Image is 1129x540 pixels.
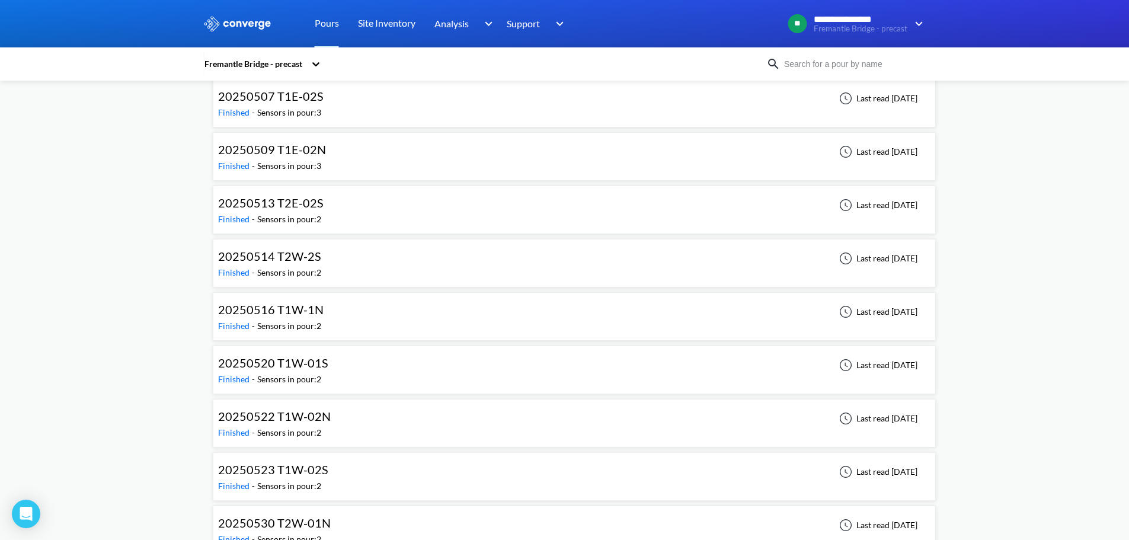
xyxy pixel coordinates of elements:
input: Search for a pour by name [781,57,924,71]
div: Sensors in pour: 2 [257,319,321,333]
div: Last read [DATE] [833,251,921,266]
img: logo_ewhite.svg [203,16,272,31]
a: 20250507 T1E-02SFinished-Sensors in pour:3Last read [DATE] [213,92,936,103]
span: 20250523 T1W-02S [218,462,328,477]
span: Support [507,16,540,31]
span: 20250514 T2W-2S [218,249,321,263]
span: 20250509 T1E-02N [218,142,326,156]
div: Open Intercom Messenger [12,500,40,528]
span: Analysis [434,16,469,31]
span: 20250516 T1W-1N [218,302,324,317]
div: Last read [DATE] [833,411,921,426]
span: 20250530 T2W-01N [218,516,331,530]
span: - [252,107,257,117]
div: Sensors in pour: 3 [257,159,321,172]
span: - [252,267,257,277]
span: - [252,374,257,384]
span: 20250507 T1E-02S [218,89,324,103]
span: Finished [218,107,252,117]
a: 20250516 T1W-1NFinished-Sensors in pour:2Last read [DATE] [213,306,936,316]
div: Sensors in pour: 2 [257,213,321,226]
div: Sensors in pour: 2 [257,426,321,439]
div: Sensors in pour: 2 [257,266,321,279]
div: Last read [DATE] [833,91,921,106]
img: downArrow.svg [476,17,495,31]
div: Sensors in pour: 3 [257,106,321,119]
span: - [252,481,257,491]
span: 20250520 T1W-01S [218,356,328,370]
img: downArrow.svg [907,17,926,31]
div: Last read [DATE] [833,358,921,372]
span: 20250513 T2E-02S [218,196,324,210]
a: 20250514 T2W-2SFinished-Sensors in pour:2Last read [DATE] [213,253,936,263]
span: Finished [218,321,252,331]
span: Finished [218,374,252,384]
div: Sensors in pour: 2 [257,373,321,386]
a: 20250523 T1W-02SFinished-Sensors in pour:2Last read [DATE] [213,466,936,476]
span: 20250522 T1W-02N [218,409,331,423]
span: Finished [218,161,252,171]
img: icon-search.svg [766,57,781,71]
a: 20250522 T1W-02NFinished-Sensors in pour:2Last read [DATE] [213,413,936,423]
span: - [252,161,257,171]
div: Last read [DATE] [833,305,921,319]
div: Last read [DATE] [833,465,921,479]
div: Last read [DATE] [833,145,921,159]
span: - [252,214,257,224]
div: Sensors in pour: 2 [257,480,321,493]
span: - [252,427,257,437]
span: Finished [218,481,252,491]
a: 20250530 T2W-01NFinished-Sensors in pour:2Last read [DATE] [213,519,936,529]
div: Fremantle Bridge - precast [203,57,305,71]
span: Finished [218,214,252,224]
a: 20250520 T1W-01SFinished-Sensors in pour:2Last read [DATE] [213,359,936,369]
a: 20250513 T2E-02SFinished-Sensors in pour:2Last read [DATE] [213,199,936,209]
span: - [252,321,257,331]
div: Last read [DATE] [833,518,921,532]
span: Finished [218,267,252,277]
div: Last read [DATE] [833,198,921,212]
span: Finished [218,427,252,437]
span: Fremantle Bridge - precast [814,24,907,33]
img: downArrow.svg [548,17,567,31]
a: 20250509 T1E-02NFinished-Sensors in pour:3Last read [DATE] [213,146,936,156]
